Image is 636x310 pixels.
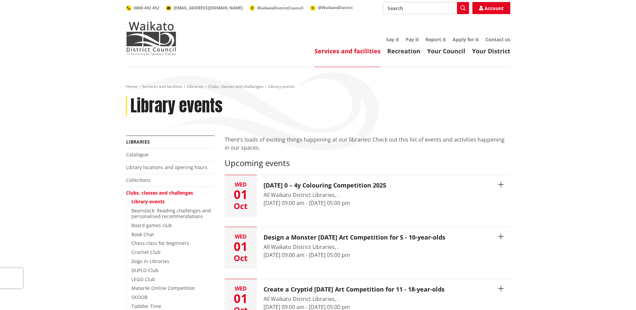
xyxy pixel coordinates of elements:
h3: Create a Cryptid [DATE] Art Competition for 11 - 18-year-olds [264,286,445,293]
div: All Waikato District Libraries, . [264,295,445,303]
a: Say it [386,36,399,43]
a: Services and facilities [142,84,182,89]
a: Your Council [427,47,465,55]
a: Matariki Online Competition [131,285,195,291]
button: Wed 01 Oct Design a Monster [DATE] Art Competition for 5 - 10-year-olds All Waikato District Libr... [225,227,510,269]
a: Libraries [126,139,150,145]
a: Clubs, classes and challenges [208,84,264,89]
h3: [DATE] 0 – 4y Colouring Competition 2025 [264,182,386,189]
div: Wed [225,234,257,239]
a: Crochet Club [131,249,161,255]
a: Library events [131,198,165,205]
time: [DATE] 09:00 am - [DATE] 05:00 pm [264,199,350,207]
a: Beanstack: Reading challenges and personalised recommendations [131,207,211,219]
nav: breadcrumb [126,84,510,90]
a: Chess class for beginners [131,240,189,246]
p: There’s loads of exciting things happening at our libraries! Check out this list of events and ac... [225,136,510,152]
a: Home [126,84,137,89]
div: 01 [225,189,257,201]
a: Catalogue [126,151,149,158]
a: Dogs in Libraries [131,258,169,264]
span: [EMAIL_ADDRESS][DOMAIN_NAME] [174,5,243,11]
a: Toddler Time [131,303,161,309]
a: Clubs, classes and challenges [126,190,193,196]
a: @WaikatoDistrict [310,5,353,10]
div: Wed [225,182,257,187]
a: Report it [425,36,446,43]
a: Services and facilities [314,47,381,55]
h3: Design a Monster [DATE] Art Competition for 5 - 10-year-olds [264,234,445,241]
div: 01 [225,241,257,253]
span: 0800 492 452 [134,5,159,11]
button: Wed 01 Oct [DATE] 0 – 4y Colouring Competition 2025 All Waikato District Libraries, . [DATE] 09:0... [225,175,510,217]
div: Oct [225,202,257,210]
h3: Upcoming events [225,158,510,168]
h1: Library events [130,96,223,116]
a: Board games club [131,222,172,228]
a: Apply for it [453,36,479,43]
a: Book Chat [131,231,154,238]
span: Library events [268,84,295,89]
a: LEGO Club [131,276,155,282]
a: Library locations and opening hours [126,164,208,170]
a: Collections [126,177,151,183]
img: Waikato District Council - Te Kaunihera aa Takiwaa o Waikato [126,21,176,55]
a: Libraries [187,84,204,89]
div: All Waikato District Libraries, . [264,243,445,251]
a: 0800 492 452 [126,5,159,11]
a: Your District [472,47,510,55]
span: @WaikatoDistrict [318,5,353,10]
a: Contact us [485,36,510,43]
div: All Waikato District Libraries, . [264,191,386,199]
a: SKOOB [131,294,148,300]
a: [EMAIL_ADDRESS][DOMAIN_NAME] [166,5,243,11]
div: Oct [225,254,257,262]
a: WaikatoDistrictCouncil [249,5,303,11]
div: Wed [225,286,257,291]
a: Recreation [387,47,420,55]
input: Search input [383,2,469,14]
time: [DATE] 09:00 am - [DATE] 05:00 pm [264,251,350,259]
div: 01 [225,293,257,305]
a: Pay it [406,36,419,43]
a: DUPLO Club [131,267,159,273]
a: Account [472,2,510,14]
span: WaikatoDistrictCouncil [257,5,303,11]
